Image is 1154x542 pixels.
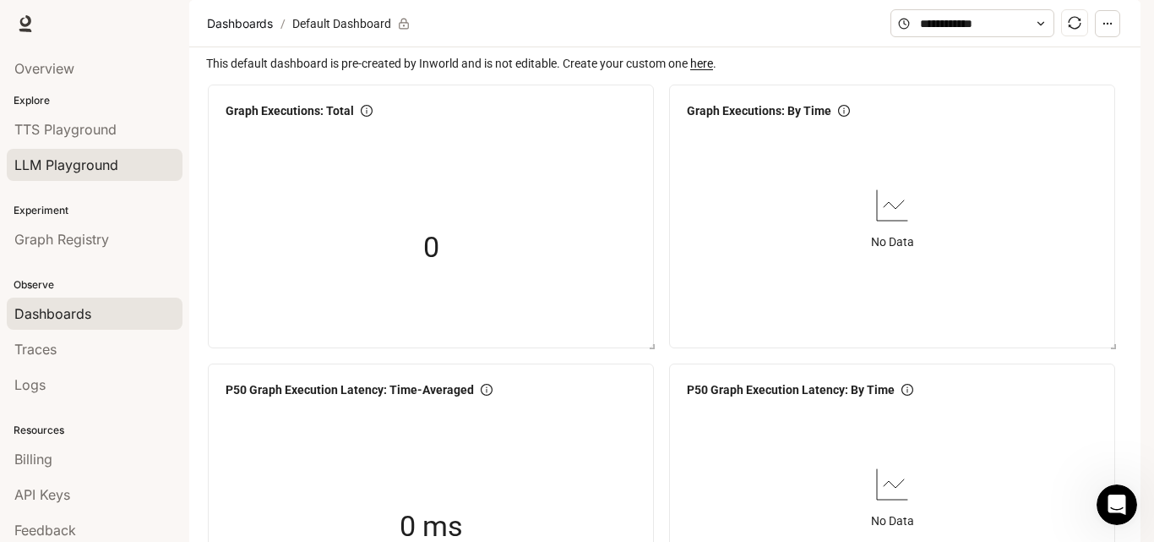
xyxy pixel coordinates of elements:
article: No Data [871,512,914,530]
iframe: Intercom live chat [1097,485,1137,525]
span: info-circle [901,384,913,396]
span: sync [1068,16,1081,30]
span: Graph Executions: By Time [687,101,831,120]
span: info-circle [838,105,850,117]
span: / [280,14,286,33]
span: 0 [423,225,439,271]
span: info-circle [361,105,373,117]
span: This default dashboard is pre-created by Inworld and is not editable. Create your custom one . [206,54,1127,73]
a: here [690,57,713,70]
span: P50 Graph Execution Latency: Time-Averaged [226,380,474,399]
button: Dashboards [203,14,277,34]
span: Dashboards [207,14,273,34]
span: info-circle [481,384,493,396]
article: Default Dashboard [289,8,395,40]
span: P50 Graph Execution Latency: By Time [687,380,895,399]
span: Graph Executions: Total [226,101,354,120]
article: No Data [871,233,914,251]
